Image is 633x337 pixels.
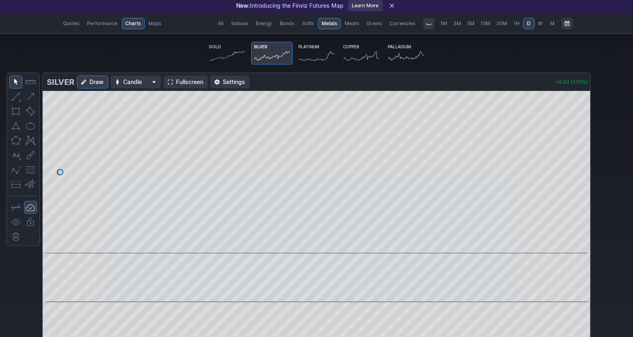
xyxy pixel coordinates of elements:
[296,42,337,65] a: Platinum
[302,19,314,28] span: Softs
[423,18,435,29] button: Interval
[468,20,475,26] span: 5M
[24,163,37,176] button: Fibonacci retracements
[298,18,318,29] a: Softs
[9,178,22,191] button: Position
[322,19,337,28] span: Metals
[9,149,22,162] button: Text
[341,18,363,29] a: Meats
[122,18,145,29] a: Charts
[24,76,37,89] button: Measure
[145,18,165,29] a: Maps
[547,18,558,29] a: M
[299,44,320,49] span: Platinum
[24,201,37,214] button: Drawings Autosave: On
[223,78,245,86] span: Settings
[454,20,461,26] span: 3M
[9,105,22,118] button: Rectangle
[345,19,359,28] span: Meats
[523,18,535,29] a: D
[386,18,419,29] a: Currencies
[24,105,37,118] button: Rotated rectangle
[9,90,22,103] button: Line
[89,78,104,86] span: Draw
[555,80,588,84] p: +0.43 (1.10%)
[24,149,37,162] button: Brush
[24,119,37,132] button: Ellipse
[465,18,478,29] a: 5M
[363,18,385,29] a: Grains
[251,42,293,65] a: Silver
[441,20,448,26] span: 1M
[149,19,161,28] span: Maps
[388,44,411,49] span: Palladium
[176,78,203,86] span: Fullscreen
[9,201,22,214] button: Drawing mode: Single
[207,42,248,65] a: Gold
[9,76,22,89] button: Mouse
[60,18,83,29] a: Quotes
[24,134,37,147] button: XABCD
[451,18,464,29] a: 3M
[218,19,224,28] span: All
[538,20,543,26] span: W
[24,90,37,103] button: Arrow
[389,19,415,28] span: Currencies
[497,20,508,26] span: 30M
[341,42,382,65] a: Copper
[438,18,450,29] a: 1M
[231,19,248,28] span: Indices
[209,44,221,49] span: Gold
[535,18,546,29] a: W
[276,18,298,29] a: Bonds
[9,134,22,147] button: Polygon
[210,76,250,89] button: Settings
[561,18,573,29] button: Range
[481,20,491,26] span: 15M
[24,216,37,229] button: Lock drawings
[237,2,250,9] span: New:
[252,18,276,29] a: Energy
[550,20,555,26] span: M
[126,19,141,28] span: Charts
[9,230,22,243] button: Remove all autosaved drawings
[9,119,22,132] button: Triangle
[385,42,427,65] a: Palladium
[254,44,268,49] span: Silver
[514,20,520,26] span: 1H
[163,76,208,89] a: Fullscreen
[111,76,161,89] button: Chart Type
[494,18,511,29] a: 30M
[228,18,252,29] a: Indices
[77,76,108,89] button: Draw
[214,18,227,29] a: All
[344,44,360,49] span: Copper
[367,19,382,28] span: Grains
[87,19,118,28] span: Performance
[478,18,494,29] a: 15M
[63,19,80,28] span: Quotes
[47,76,74,88] h3: Silver
[123,78,148,86] span: Candle
[9,163,22,176] button: Elliott waves
[511,18,523,29] a: 1H
[9,216,22,229] button: Hide drawings
[256,19,272,28] span: Energy
[237,2,344,10] p: Introducing the Finviz Futures Map
[527,20,531,26] span: D
[318,18,341,29] a: Metals
[280,19,294,28] span: Bonds
[24,178,37,191] button: Anchored VWAP
[84,18,122,29] a: Performance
